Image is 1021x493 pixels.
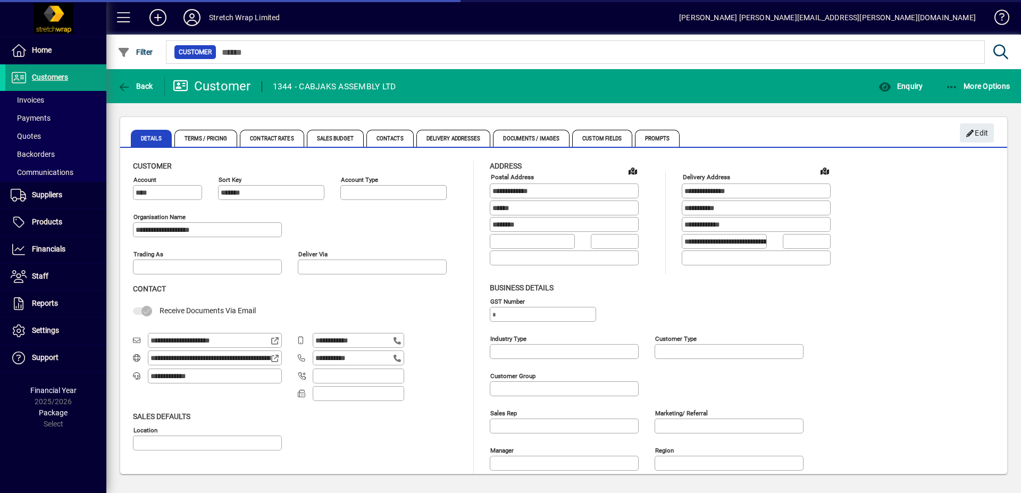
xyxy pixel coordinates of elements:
[5,145,106,163] a: Backorders
[160,306,256,315] span: Receive Documents Via Email
[490,162,522,170] span: Address
[174,130,238,147] span: Terms / Pricing
[5,317,106,344] a: Settings
[30,386,77,395] span: Financial Year
[141,8,175,27] button: Add
[490,335,526,342] mat-label: Industry type
[11,150,55,158] span: Backorders
[240,130,304,147] span: Contract Rates
[118,82,153,90] span: Back
[133,176,156,183] mat-label: Account
[5,91,106,109] a: Invoices
[106,77,165,96] app-page-header-button: Back
[175,8,209,27] button: Profile
[490,283,554,292] span: Business details
[490,297,525,305] mat-label: GST Number
[876,77,925,96] button: Enquiry
[679,9,976,26] div: [PERSON_NAME] [PERSON_NAME][EMAIL_ADDRESS][PERSON_NAME][DOMAIN_NAME]
[5,109,106,127] a: Payments
[366,130,414,147] span: Contacts
[5,37,106,64] a: Home
[986,2,1008,37] a: Knowledge Base
[133,412,190,421] span: Sales defaults
[960,123,994,143] button: Edit
[39,408,68,417] span: Package
[655,335,697,342] mat-label: Customer type
[493,130,570,147] span: Documents / Images
[655,446,674,454] mat-label: Region
[32,218,62,226] span: Products
[572,130,632,147] span: Custom Fields
[131,130,172,147] span: Details
[11,168,73,177] span: Communications
[11,132,41,140] span: Quotes
[32,326,59,335] span: Settings
[179,47,212,57] span: Customer
[966,124,989,142] span: Edit
[5,263,106,290] a: Staff
[5,290,106,317] a: Reports
[133,426,157,433] mat-label: Location
[416,130,491,147] span: Delivery Addresses
[32,272,48,280] span: Staff
[209,9,280,26] div: Stretch Wrap Limited
[219,176,241,183] mat-label: Sort key
[298,250,328,258] mat-label: Deliver via
[5,127,106,145] a: Quotes
[5,163,106,181] a: Communications
[32,299,58,307] span: Reports
[173,78,251,95] div: Customer
[32,46,52,54] span: Home
[133,213,186,221] mat-label: Organisation name
[490,409,517,416] mat-label: Sales rep
[32,353,58,362] span: Support
[5,236,106,263] a: Financials
[945,82,1010,90] span: More Options
[32,73,68,81] span: Customers
[490,446,514,454] mat-label: Manager
[5,345,106,371] a: Support
[635,130,680,147] span: Prompts
[115,43,156,62] button: Filter
[133,250,163,258] mat-label: Trading as
[341,176,378,183] mat-label: Account Type
[5,182,106,208] a: Suppliers
[273,78,396,95] div: 1344 - CABJAKS ASSEMBLY LTD
[943,77,1013,96] button: More Options
[11,96,44,104] span: Invoices
[878,82,923,90] span: Enquiry
[490,372,535,379] mat-label: Customer group
[133,162,172,170] span: Customer
[11,114,51,122] span: Payments
[32,245,65,253] span: Financials
[5,209,106,236] a: Products
[133,285,166,293] span: Contact
[624,162,641,179] a: View on map
[32,190,62,199] span: Suppliers
[307,130,364,147] span: Sales Budget
[816,162,833,179] a: View on map
[655,409,708,416] mat-label: Marketing/ Referral
[118,48,153,56] span: Filter
[115,77,156,96] button: Back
